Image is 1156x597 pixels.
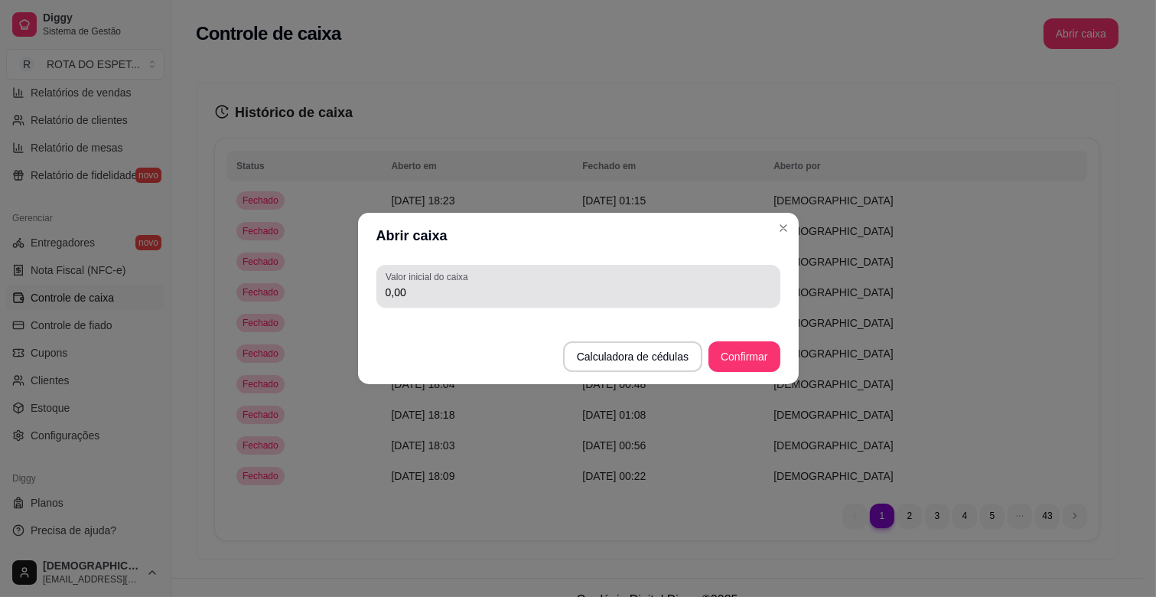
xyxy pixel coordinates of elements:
input: Valor inicial do caixa [386,285,771,300]
button: Confirmar [708,341,780,372]
button: Close [771,216,796,240]
header: Abrir caixa [358,213,799,259]
label: Valor inicial do caixa [386,270,473,283]
button: Calculadora de cédulas [563,341,702,372]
